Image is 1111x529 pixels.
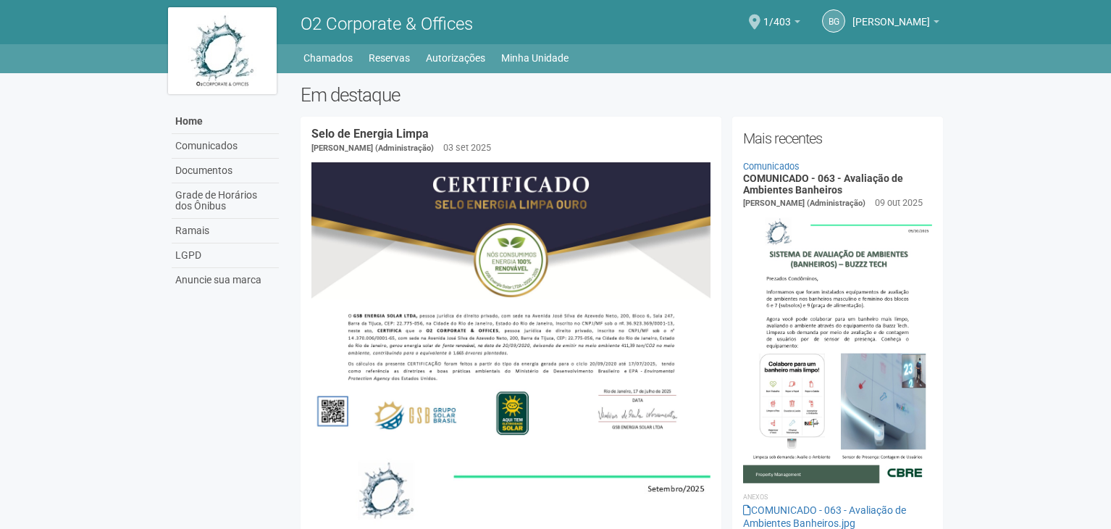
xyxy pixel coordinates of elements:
img: COMUNICADO%20-%20063%20-%20Avalia%C3%A7%C3%A3o%20de%20Ambientes%20Banheiros.jpg [743,210,932,483]
a: Selo de Energia Limpa [311,127,429,141]
a: LGPD [172,243,279,268]
a: Comunicados [743,161,800,172]
a: Chamados [303,48,353,68]
a: COMUNICADO - 063 - Avaliação de Ambientes Banheiros.jpg [743,504,906,529]
span: Bruna Garrido [852,2,930,28]
a: Anuncie sua marca [172,268,279,292]
span: [PERSON_NAME] (Administração) [311,143,434,153]
a: COMUNICADO - 063 - Avaliação de Ambientes Banheiros [743,172,903,195]
a: Reservas [369,48,410,68]
a: Comunicados [172,134,279,159]
span: O2 Corporate & Offices [301,14,473,34]
h2: Mais recentes [743,128,932,149]
a: [PERSON_NAME] [852,18,939,30]
a: Home [172,109,279,134]
li: Anexos [743,491,932,504]
img: logo.jpg [168,7,277,94]
a: 1/403 [763,18,800,30]
a: Documentos [172,159,279,183]
img: COMUNICADO%20-%20054%20-%20Selo%20de%20Energia%20Limpa%20-%20P%C3%A1g.%202.jpg [311,162,710,445]
a: Ramais [172,219,279,243]
a: Autorizações [426,48,485,68]
span: 1/403 [763,2,791,28]
div: 03 set 2025 [443,141,491,154]
a: Minha Unidade [501,48,569,68]
h2: Em destaque [301,84,943,106]
a: BG [822,9,845,33]
a: Grade de Horários dos Ônibus [172,183,279,219]
div: 09 out 2025 [875,196,923,209]
span: [PERSON_NAME] (Administração) [743,199,865,208]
